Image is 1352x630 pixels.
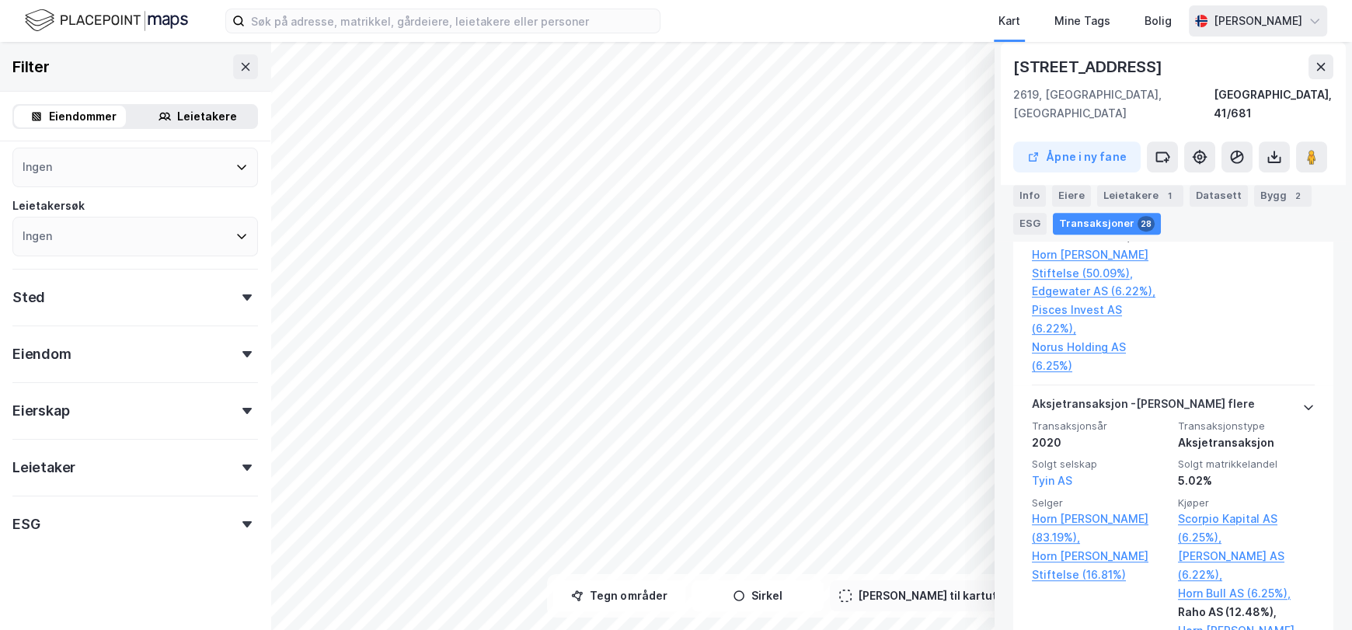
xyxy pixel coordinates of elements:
[1178,547,1315,584] a: [PERSON_NAME] AS (6.22%),
[1013,54,1166,79] div: [STREET_ADDRESS]
[1214,85,1333,123] div: [GEOGRAPHIC_DATA], 41/681
[1032,510,1169,547] a: Horn [PERSON_NAME] (83.19%),
[1032,395,1255,419] div: Aksjetransaksjon - [PERSON_NAME] flere
[12,458,75,477] div: Leietaker
[1013,85,1214,123] div: 2619, [GEOGRAPHIC_DATA], [GEOGRAPHIC_DATA]
[1032,474,1072,487] a: Tyin AS
[1054,12,1110,30] div: Mine Tags
[1032,338,1169,375] a: Norus Holding AS (6.25%)
[1254,185,1312,207] div: Bygg
[1097,185,1183,207] div: Leietakere
[1162,188,1177,204] div: 1
[998,12,1020,30] div: Kart
[1138,216,1155,231] div: 28
[1214,12,1302,30] div: [PERSON_NAME]
[23,227,52,245] div: Ingen
[1178,433,1315,452] div: Aksjetransaksjon
[1274,555,1352,630] div: Kontrollprogram for chat
[1053,213,1161,235] div: Transaksjoner
[1032,419,1169,433] span: Transaksjonsår
[858,586,1023,605] div: [PERSON_NAME] til kartutsnitt
[1178,419,1315,433] span: Transaksjonstype
[1032,301,1169,338] a: Pisces Invest AS (6.22%),
[1178,510,1315,547] a: Scorpio Kapital AS (6.25%),
[1032,547,1169,584] a: Horn [PERSON_NAME] Stiftelse (16.81%)
[1290,188,1305,204] div: 2
[23,158,52,176] div: Ingen
[1178,496,1315,510] span: Kjøper
[692,580,824,611] button: Sirkel
[1178,472,1315,490] div: 5.02%
[245,9,660,33] input: Søk på adresse, matrikkel, gårdeiere, leietakere eller personer
[1013,185,1046,207] div: Info
[1274,555,1352,630] iframe: Chat Widget
[177,107,237,126] div: Leietakere
[12,345,71,364] div: Eiendom
[12,515,40,534] div: ESG
[12,54,50,79] div: Filter
[1145,12,1172,30] div: Bolig
[1178,458,1315,471] span: Solgt matrikkelandel
[12,197,85,215] div: Leietakersøk
[25,7,188,34] img: logo.f888ab2527a4732fd821a326f86c7f29.svg
[1178,603,1315,621] div: Raho AS (12.48%),
[1190,185,1248,207] div: Datasett
[1032,496,1169,510] span: Selger
[1052,185,1091,207] div: Eiere
[1178,584,1315,603] a: Horn Bull AS (6.25%),
[12,402,69,420] div: Eierskap
[1032,245,1169,283] a: Horn [PERSON_NAME] Stiftelse (50.09%),
[1013,213,1047,235] div: ESG
[553,580,685,611] button: Tegn områder
[49,107,117,126] div: Eiendommer
[1032,458,1169,471] span: Solgt selskap
[1032,282,1169,301] a: Edgewater AS (6.22%),
[1013,141,1141,172] button: Åpne i ny fane
[1032,433,1169,452] div: 2020
[12,288,45,307] div: Sted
